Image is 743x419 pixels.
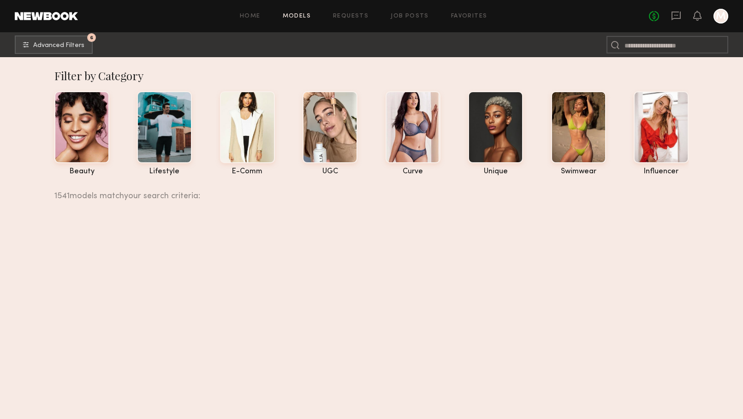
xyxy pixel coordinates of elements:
[391,13,429,19] a: Job Posts
[33,42,84,49] span: Advanced Filters
[283,13,311,19] a: Models
[386,168,440,176] div: curve
[634,168,689,176] div: influencer
[90,35,93,40] span: 6
[451,13,487,19] a: Favorites
[551,168,606,176] div: swimwear
[54,181,681,201] div: 1541 models match your search criteria:
[713,9,728,24] a: M
[468,168,523,176] div: unique
[220,168,275,176] div: e-comm
[240,13,261,19] a: Home
[54,168,109,176] div: beauty
[303,168,357,176] div: UGC
[333,13,369,19] a: Requests
[137,168,192,176] div: lifestyle
[15,35,93,54] button: 6Advanced Filters
[54,68,689,83] div: Filter by Category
